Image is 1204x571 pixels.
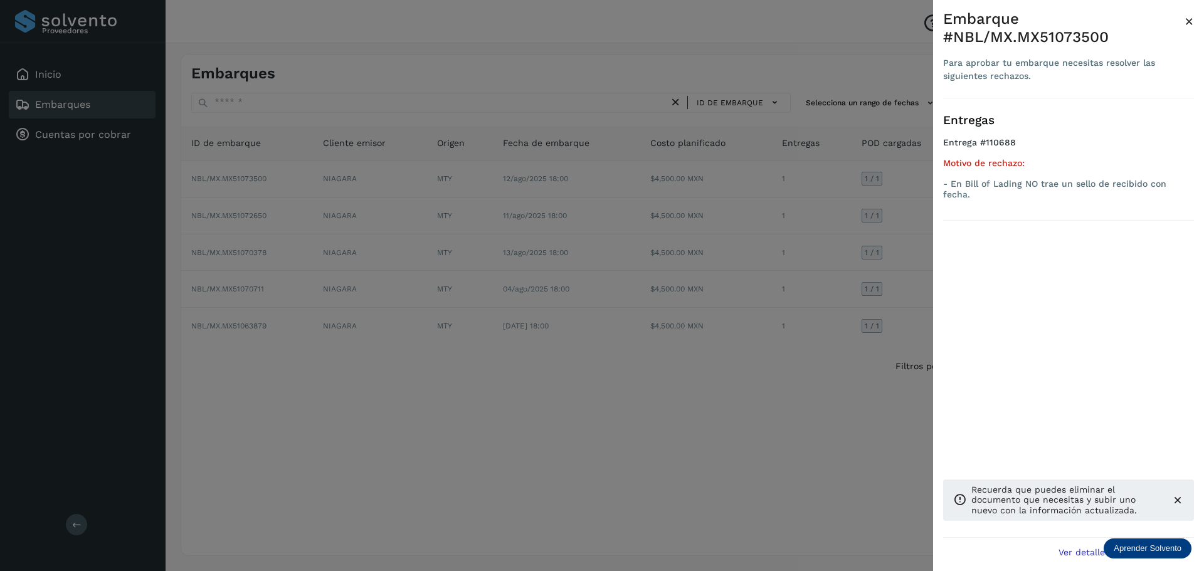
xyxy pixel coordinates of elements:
[1051,538,1194,566] button: Ver detalle de embarque
[1059,548,1166,557] span: Ver detalle de embarque
[943,158,1194,169] h5: Motivo de rechazo:
[971,485,1161,516] p: Recuerda que puedes eliminar el documento que necesitas y subir uno nuevo con la información actu...
[943,113,1194,128] h3: Entregas
[943,137,1194,158] h4: Entrega #110688
[1114,543,1181,553] p: Aprender Solvento
[1185,10,1194,33] button: Close
[943,179,1194,200] p: - En Bill of Lading NO trae un sello de recibido con fecha.
[1185,13,1194,30] span: ×
[943,56,1185,83] div: Para aprobar tu embarque necesitas resolver las siguientes rechazos.
[1104,538,1191,558] div: Aprender Solvento
[943,10,1185,46] div: Embarque #NBL/MX.MX51073500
